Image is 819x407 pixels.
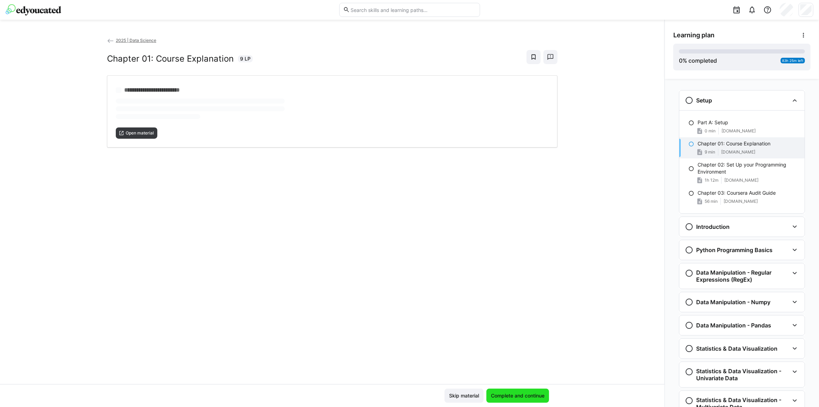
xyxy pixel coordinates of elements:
h3: Python Programming Basics [696,246,773,253]
button: Complete and continue [486,389,549,403]
h3: Statistics & Data Visualization - Univariate Data [696,368,789,382]
h3: Setup [696,97,712,104]
span: 0 min [705,128,716,134]
a: 2025 | Data Science [107,38,156,43]
span: 9 LP [240,55,251,62]
h3: Data Manipulation - Numpy [696,299,770,306]
span: Skip material [448,392,480,399]
p: Chapter 01: Course Explanation [698,140,770,147]
input: Search skills and learning paths… [350,7,476,13]
button: Open material [116,127,157,139]
span: [DOMAIN_NAME] [722,128,756,134]
h2: Chapter 01: Course Explanation [107,54,234,64]
span: 2025 | Data Science [116,38,156,43]
span: Complete and continue [490,392,546,399]
h3: Introduction [696,223,730,230]
span: Open material [125,130,155,136]
button: Skip material [445,389,484,403]
span: [DOMAIN_NAME] [721,149,755,155]
span: [DOMAIN_NAME] [724,199,758,204]
span: 56 min [705,199,718,204]
span: [DOMAIN_NAME] [724,177,758,183]
span: 9 min [705,149,715,155]
span: Learning plan [673,31,714,39]
div: % completed [679,56,717,65]
span: 1h 12m [705,177,718,183]
h3: Data Manipulation - Pandas [696,322,771,329]
p: Chapter 02: Set Up your Programming Environment [698,161,799,175]
h3: Statistics & Data Visualization [696,345,777,352]
span: 0 [679,57,682,64]
span: 83h 25m left [782,58,804,63]
h3: Data Manipulation - Regular Expressions (RegEx) [696,269,789,283]
p: Chapter 03: Coursera Audit Guide [698,189,776,196]
p: Part A: Setup [698,119,728,126]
